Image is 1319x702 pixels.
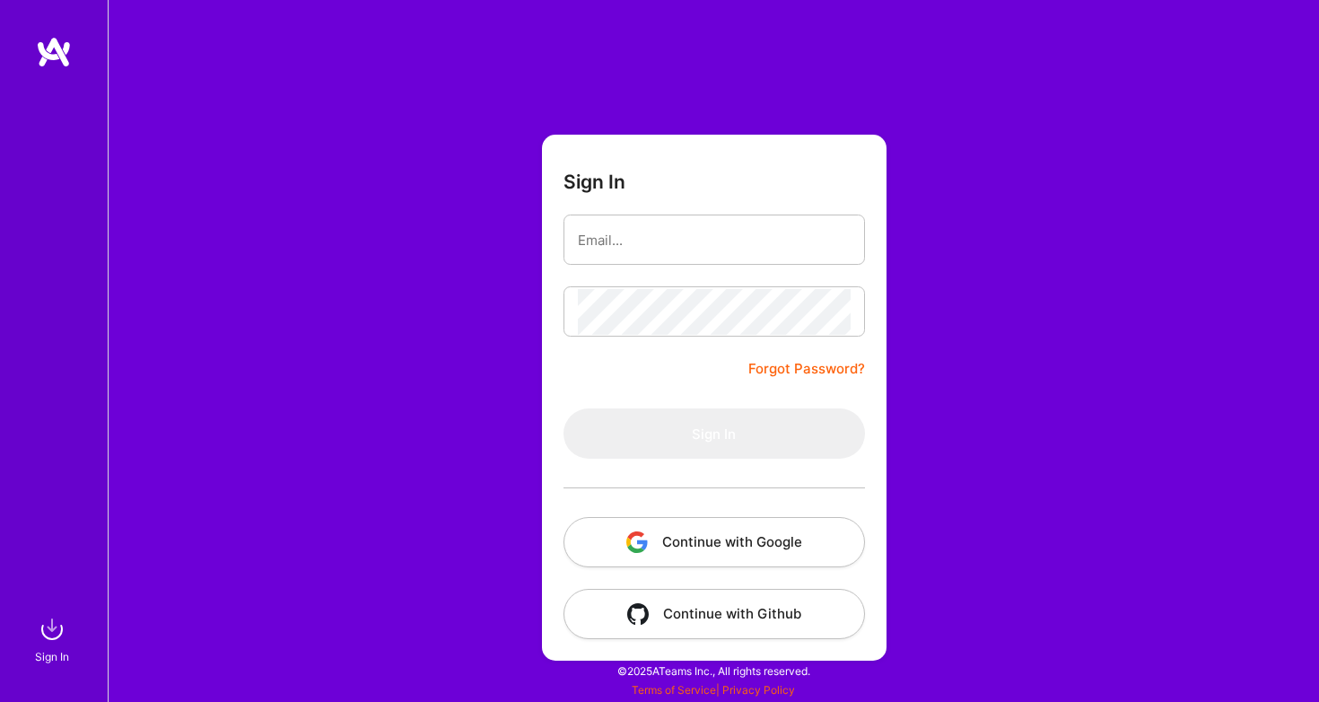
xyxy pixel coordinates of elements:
[38,611,70,666] a: sign inSign In
[578,217,851,263] input: Email...
[36,36,72,68] img: logo
[626,531,648,553] img: icon
[108,648,1319,693] div: © 2025 ATeams Inc., All rights reserved.
[35,647,69,666] div: Sign In
[563,589,865,639] button: Continue with Github
[563,408,865,459] button: Sign In
[748,358,865,380] a: Forgot Password?
[563,171,625,193] h3: Sign In
[632,683,716,697] a: Terms of Service
[34,611,70,647] img: sign in
[632,683,795,697] span: |
[627,603,649,625] img: icon
[722,683,795,697] a: Privacy Policy
[563,517,865,567] button: Continue with Google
